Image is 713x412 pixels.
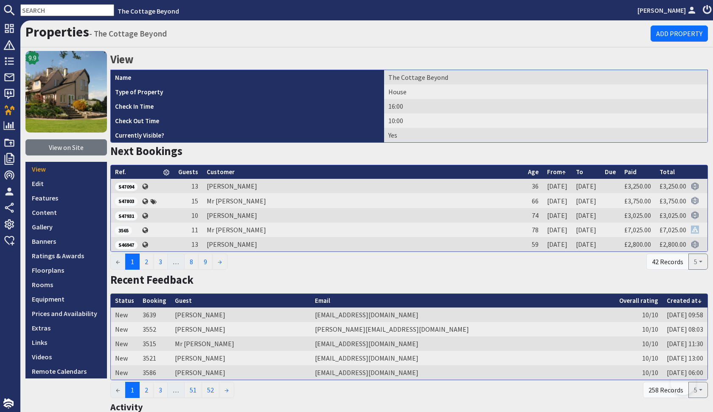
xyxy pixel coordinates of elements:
a: Guests [178,168,198,176]
td: 78 [524,223,543,237]
td: [DATE] [543,193,572,208]
a: Age [528,168,539,176]
a: Prices and Availability [25,306,107,321]
td: New [111,308,138,322]
td: [DATE] [543,208,572,223]
a: Content [25,205,107,220]
th: Check In Time [111,99,384,113]
img: Referer: Sleeps 12 [691,182,699,190]
a: Properties [25,23,89,40]
td: [DATE] [543,223,572,237]
a: £3,025.00 [624,211,651,220]
a: 9 [198,254,213,270]
a: Ref. [115,168,126,176]
a: £3,750.00 [624,197,651,205]
button: 5 [688,254,708,270]
span: 10 [191,211,198,220]
a: Guest [175,296,192,305]
td: 10/10 [615,336,662,351]
th: Currently Visible? [111,128,384,142]
a: 2 [139,382,154,398]
td: [DATE] [572,223,601,237]
a: View on Site [25,139,107,155]
a: Videos [25,350,107,364]
a: Links [25,335,107,350]
a: 3565 [115,226,132,234]
a: Created at [667,296,702,305]
th: Name [111,70,384,85]
th: Type of Property [111,85,384,99]
span: 15 [191,197,198,205]
a: 3 [153,254,168,270]
span: 1 [125,254,140,270]
td: House [384,85,707,99]
td: New [111,365,138,380]
td: [DATE] 13:00 [662,351,707,365]
td: [PERSON_NAME] [171,365,311,380]
td: 74 [524,208,543,223]
div: 42 Records [646,254,689,270]
td: 66 [524,193,543,208]
a: Paid [624,168,637,176]
a: Edit [25,176,107,191]
td: 10/10 [615,308,662,322]
input: SEARCH [20,4,114,16]
td: [PERSON_NAME] [202,208,524,223]
span: 13 [191,182,198,190]
td: [DATE] [572,179,601,193]
td: 10/10 [615,351,662,365]
td: 36 [524,179,543,193]
a: 3586 [143,368,156,377]
a: Floorplans [25,263,107,277]
td: [DATE] 11:30 [662,336,707,351]
a: Email [315,296,330,305]
a: → [212,254,227,270]
a: From [547,168,566,176]
td: [DATE] 06:00 [662,365,707,380]
a: Banners [25,234,107,248]
td: 16:00 [384,99,707,113]
a: 52 [202,382,219,398]
a: 3515 [143,339,156,348]
span: 1 [125,382,140,398]
td: Mr [PERSON_NAME] [202,223,524,237]
a: Gallery [25,220,107,234]
a: View [25,162,107,176]
td: 10/10 [615,365,662,380]
td: [EMAIL_ADDRESS][DOMAIN_NAME] [311,365,615,380]
span: S46947 [115,241,138,249]
a: £3,025.00 [660,211,686,220]
td: [PERSON_NAME] [202,237,524,251]
td: [PERSON_NAME] [171,308,311,322]
td: Mr [PERSON_NAME] [202,193,524,208]
a: Extras [25,321,107,335]
td: [EMAIL_ADDRESS][DOMAIN_NAME] [311,308,615,322]
a: [PERSON_NAME] [637,5,698,15]
a: → [219,382,234,398]
a: To [576,168,583,176]
a: £2,800.00 [624,240,651,248]
a: 2 [139,254,154,270]
a: 51 [184,382,202,398]
a: S47931 [115,211,138,220]
th: Check Out Time [111,113,384,128]
td: [DATE] [572,208,601,223]
td: The Cottage Beyond [384,70,707,85]
img: Referer: Sleeps 12 [691,211,699,219]
td: [EMAIL_ADDRESS][DOMAIN_NAME] [311,351,615,365]
a: Equipment [25,292,107,306]
a: Overall rating [619,296,658,305]
a: Add Property [651,25,708,42]
a: Remote Calendars [25,364,107,378]
a: £7,025.00 [624,226,651,234]
td: Yes [384,128,707,142]
small: - The Cottage Beyond [89,28,167,39]
h2: View [110,51,708,68]
a: £3,250.00 [624,182,651,190]
span: 9.9 [28,53,36,63]
span: S47803 [115,197,138,206]
a: Next Bookings [110,144,182,158]
a: Total [660,168,675,176]
a: S46947 [115,240,138,248]
img: Referer: Sleeps 12 [691,197,699,205]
